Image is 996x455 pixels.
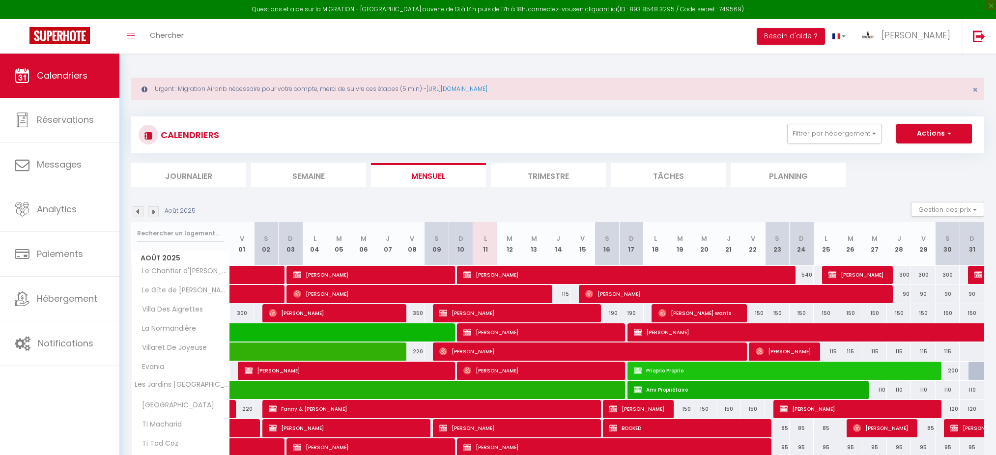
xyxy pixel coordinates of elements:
div: 110 [960,381,984,399]
span: Le Chantier d'[PERSON_NAME] [133,266,231,277]
div: 350 [400,304,425,322]
div: 110 [911,381,936,399]
div: 90 [911,285,936,303]
img: Super Booking [29,27,90,44]
a: Chercher [142,19,191,54]
div: 150 [960,304,984,322]
li: Journalier [131,163,246,187]
div: 120 [960,400,984,418]
input: Rechercher un logement... [137,225,224,242]
abbr: M [677,234,683,243]
abbr: V [751,234,755,243]
span: Hébergement [37,292,97,305]
div: 150 [741,304,766,322]
div: 110 [936,381,960,399]
th: 13 [522,222,546,266]
span: [PERSON_NAME] [609,399,667,418]
th: 25 [814,222,838,266]
div: 110 [887,381,911,399]
span: [PERSON_NAME] [439,304,595,322]
div: 150 [887,304,911,322]
abbr: D [288,234,293,243]
span: Villa Des Aigrettes [133,304,205,315]
th: 11 [473,222,498,266]
p: Août 2025 [165,206,196,216]
th: 20 [692,222,717,266]
span: Chercher [150,30,184,40]
div: 300 [936,266,960,284]
div: 115 [814,342,838,361]
button: Filtrer par hébergement [787,124,882,143]
span: Le Gîte de [PERSON_NAME] [133,285,231,296]
div: 150 [741,400,766,418]
div: 115 [546,285,570,303]
th: 14 [546,222,570,266]
abbr: J [556,234,560,243]
abbr: M [336,234,342,243]
div: 85 [911,419,936,437]
div: 115 [862,342,887,361]
span: Evania [133,362,170,372]
span: Villaret De Joyeuse [133,342,209,353]
abbr: M [701,234,707,243]
div: 115 [936,342,960,361]
div: 115 [838,342,863,361]
th: 22 [741,222,766,266]
span: Les Jardins [GEOGRAPHIC_DATA]île [133,381,231,388]
abbr: V [580,234,585,243]
h3: CALENDRIERS [158,124,219,146]
th: 01 [230,222,255,266]
abbr: S [264,234,268,243]
span: [PERSON_NAME] [780,399,936,418]
button: Close [972,85,978,94]
th: 30 [936,222,960,266]
span: [PERSON_NAME] [882,29,950,41]
abbr: M [531,234,537,243]
th: 17 [619,222,644,266]
abbr: J [897,234,901,243]
span: [PERSON_NAME] [463,323,619,341]
div: 150 [716,400,741,418]
span: Messages [37,158,82,171]
th: 31 [960,222,984,266]
abbr: S [605,234,609,243]
span: [PERSON_NAME] [585,284,888,303]
button: Besoin d'aide ? [757,28,825,45]
span: Ti Tad Coz [133,438,181,449]
div: 220 [230,400,255,418]
span: × [972,84,978,96]
abbr: S [775,234,779,243]
span: Prioprio Proprio [634,361,937,380]
div: 150 [765,304,790,322]
span: Calendriers [37,69,87,82]
span: [PERSON_NAME] [853,419,911,437]
div: 150 [862,304,887,322]
span: [PERSON_NAME] [439,342,742,361]
th: 12 [497,222,522,266]
abbr: D [969,234,974,243]
abbr: V [240,234,244,243]
li: Planning [731,163,846,187]
div: 150 [838,304,863,322]
span: Ti Macharid [133,419,184,430]
div: 150 [668,400,692,418]
abbr: L [654,234,657,243]
div: 85 [765,419,790,437]
button: Gestion des prix [911,202,984,217]
th: 03 [279,222,303,266]
div: 150 [692,400,717,418]
div: 300 [911,266,936,284]
th: 16 [595,222,619,266]
span: [PERSON_NAME] [269,304,400,322]
abbr: V [921,234,926,243]
th: 09 [425,222,449,266]
li: Mensuel [371,163,486,187]
span: Notifications [38,337,93,349]
span: La Normandière [133,323,199,334]
span: [PERSON_NAME] [293,284,547,303]
span: [PERSON_NAME] [269,419,425,437]
div: 190 [595,304,619,322]
button: Actions [896,124,972,143]
a: [URL][DOMAIN_NAME] [427,85,487,93]
th: 24 [790,222,814,266]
